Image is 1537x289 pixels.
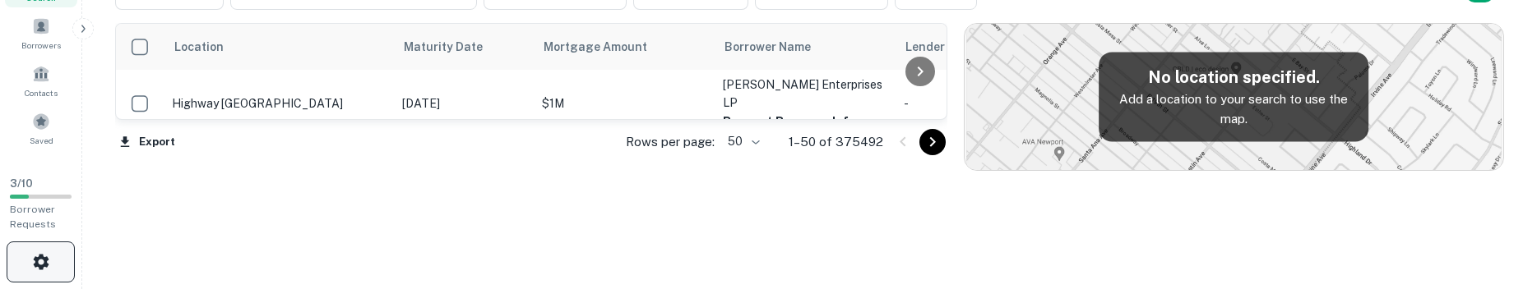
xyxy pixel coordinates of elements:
th: Borrower Name [715,24,896,70]
span: Location [174,37,224,57]
span: Saved [30,134,53,147]
p: $1M [542,94,706,112]
span: 3 / 10 [10,177,33,190]
p: 1–50 of 375492 [789,132,883,152]
h5: No location specified. [1112,65,1355,89]
button: Go to next page [919,129,946,155]
span: Borrower Name [725,37,811,57]
span: Contacts [25,86,58,99]
a: Contacts [5,58,77,103]
span: Borrowers [21,39,61,52]
button: Request Borrower Info [723,112,856,131]
th: Mortgage Amount [534,24,715,70]
div: 50 [721,130,762,154]
p: [PERSON_NAME] Enterprises LP [723,76,887,112]
span: Borrower Requests [10,204,56,230]
th: Lender [896,24,1159,70]
a: Saved [5,106,77,150]
iframe: Chat Widget [1455,158,1537,236]
span: Maturity Date [404,37,504,57]
p: Add a location to your search to use the map. [1112,89,1355,128]
button: Export [115,130,179,154]
p: Rows per page: [626,132,715,152]
th: Maturity Date [394,24,534,70]
p: [DATE] [402,94,525,112]
p: Highway [GEOGRAPHIC_DATA] [172,96,386,111]
span: Mortgage Amount [544,37,669,57]
th: Location [164,24,394,70]
img: map-placeholder.webp [965,24,1503,170]
a: Borrowers [5,11,77,55]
